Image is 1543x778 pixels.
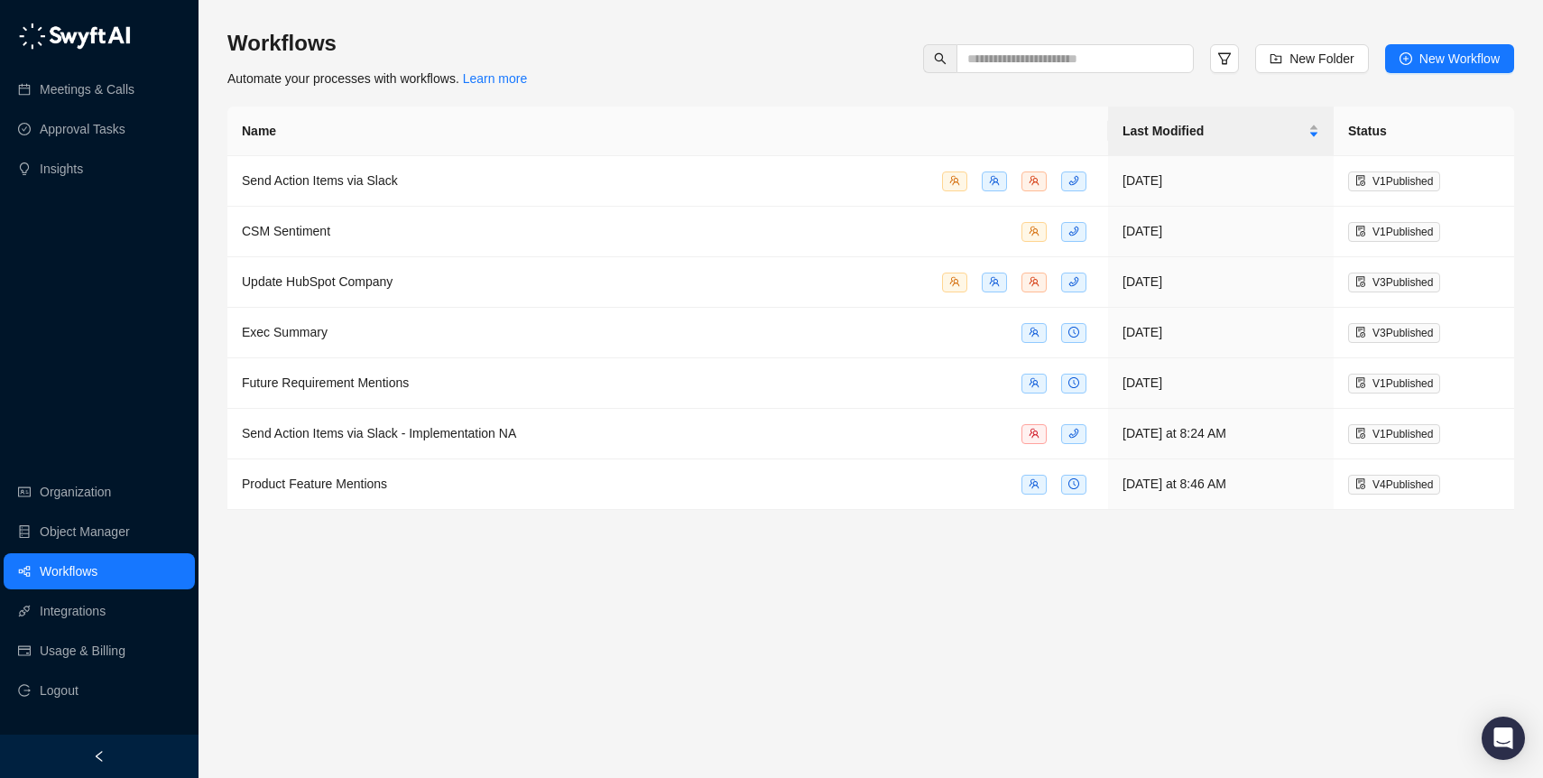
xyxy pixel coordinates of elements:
span: file-done [1355,377,1366,388]
span: file-done [1355,226,1366,236]
span: file-done [1355,276,1366,287]
span: team [1029,428,1039,439]
span: team [989,276,1000,287]
span: clock-circle [1068,327,1079,338]
span: Future Requirement Mentions [242,375,409,390]
span: team [989,175,1000,186]
span: New Workflow [1419,49,1500,69]
td: [DATE] [1108,156,1334,207]
span: Automate your processes with workflows. [227,71,527,86]
span: phone [1068,276,1079,287]
a: Meetings & Calls [40,71,134,107]
span: clock-circle [1068,377,1079,388]
span: file-done [1355,175,1366,186]
a: Usage & Billing [40,633,125,669]
span: left [93,750,106,763]
span: phone [1068,175,1079,186]
span: Logout [40,672,79,709]
span: V 3 Published [1372,327,1433,339]
span: V 4 Published [1372,478,1433,491]
span: team [1029,377,1039,388]
span: team [1029,327,1039,338]
span: team [949,276,960,287]
h3: Workflows [227,29,527,58]
span: V 1 Published [1372,428,1433,440]
span: V 1 Published [1372,377,1433,390]
img: logo-05li4sbe.png [18,23,131,50]
td: [DATE] [1108,257,1334,308]
span: Send Action Items via Slack [242,173,398,188]
span: team [1029,478,1039,489]
span: clock-circle [1068,478,1079,489]
span: file-done [1355,327,1366,338]
td: [DATE] at 8:46 AM [1108,459,1334,510]
span: phone [1068,226,1079,236]
th: Name [227,107,1108,156]
span: file-done [1355,478,1366,489]
span: phone [1068,428,1079,439]
span: V 1 Published [1372,226,1433,238]
span: V 1 Published [1372,175,1433,188]
th: Status [1334,107,1514,156]
span: Last Modified [1123,121,1305,141]
a: Learn more [463,71,528,86]
span: file-done [1355,428,1366,439]
td: [DATE] [1108,358,1334,409]
td: [DATE] at 8:24 AM [1108,409,1334,459]
button: New Workflow [1385,44,1514,73]
a: Insights [40,151,83,187]
span: New Folder [1289,49,1354,69]
span: team [1029,175,1039,186]
span: V 3 Published [1372,276,1433,289]
a: Object Manager [40,514,130,550]
button: New Folder [1255,44,1369,73]
a: Integrations [40,593,106,629]
span: CSM Sentiment [242,224,330,238]
span: team [1029,226,1039,236]
span: team [1029,276,1039,287]
span: plus-circle [1400,52,1412,65]
span: folder-add [1270,52,1282,65]
span: logout [18,684,31,697]
span: team [949,175,960,186]
span: Product Feature Mentions [242,477,387,491]
a: Approval Tasks [40,111,125,147]
span: search [934,52,947,65]
td: [DATE] [1108,207,1334,257]
a: Organization [40,474,111,510]
span: Send Action Items via Slack - Implementation NA [242,426,516,440]
span: Update HubSpot Company [242,274,393,289]
span: Exec Summary [242,325,328,339]
span: filter [1217,51,1232,66]
td: [DATE] [1108,308,1334,358]
a: Workflows [40,553,97,589]
div: Open Intercom Messenger [1482,717,1525,760]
